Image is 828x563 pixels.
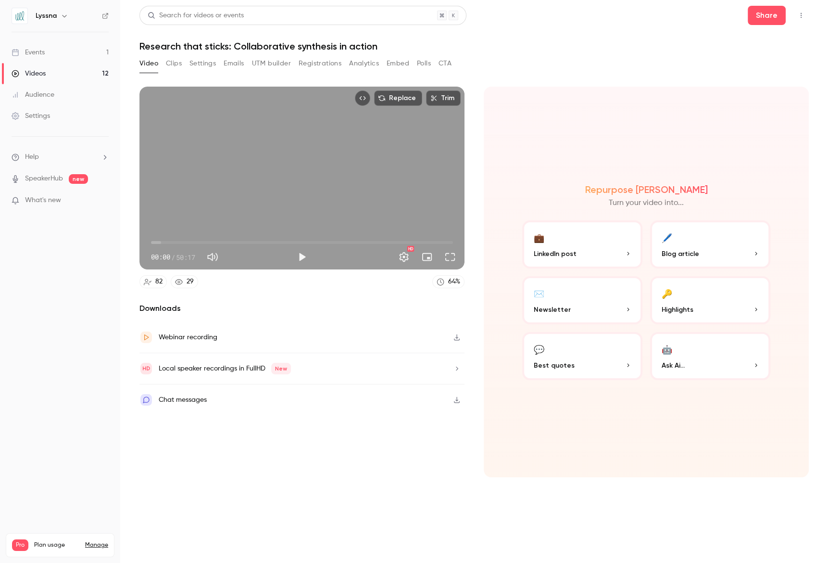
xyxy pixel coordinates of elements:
[387,56,409,71] button: Embed
[85,541,108,549] a: Manage
[522,276,642,324] button: ✉️Newsletter
[748,6,786,25] button: Share
[139,56,158,71] button: Video
[534,286,544,301] div: ✉️
[171,252,175,262] span: /
[25,152,39,162] span: Help
[69,174,88,184] span: new
[12,152,109,162] li: help-dropdown-opener
[793,8,809,23] button: Top Bar Actions
[662,342,672,357] div: 🤖
[394,247,414,267] button: Settings
[171,275,198,288] a: 29
[12,111,50,121] div: Settings
[522,332,642,380] button: 💬Best quotes
[292,247,312,267] button: Play
[271,363,291,374] span: New
[12,69,46,78] div: Videos
[25,195,61,205] span: What's new
[36,11,57,21] h6: Lyssna
[155,277,163,287] div: 82
[426,90,461,106] button: Trim
[374,90,422,106] button: Replace
[609,197,684,209] p: Turn your video into...
[432,275,464,288] a: 64%
[12,539,28,551] span: Pro
[97,196,109,205] iframe: Noticeable Trigger
[355,90,370,106] button: Embed video
[417,56,431,71] button: Polls
[189,56,216,71] button: Settings
[25,174,63,184] a: SpeakerHub
[534,249,577,259] span: LinkedIn post
[662,230,672,245] div: 🖊️
[148,11,244,21] div: Search for videos or events
[203,247,222,267] button: Mute
[12,48,45,57] div: Events
[34,541,79,549] span: Plan usage
[159,332,217,343] div: Webinar recording
[662,249,699,259] span: Blog article
[159,363,291,374] div: Local speaker recordings in FullHD
[534,305,571,315] span: Newsletter
[12,8,27,24] img: Lyssna
[662,305,693,315] span: Highlights
[407,246,414,252] div: HD
[139,275,167,288] a: 82
[151,252,195,262] div: 00:00
[224,56,244,71] button: Emails
[662,286,672,301] div: 🔑
[166,56,182,71] button: Clips
[662,360,685,371] span: Ask Ai...
[12,90,54,100] div: Audience
[159,394,207,406] div: Chat messages
[585,184,708,195] h2: Repurpose [PERSON_NAME]
[299,56,341,71] button: Registrations
[534,360,575,371] span: Best quotes
[534,230,544,245] div: 💼
[650,276,770,324] button: 🔑Highlights
[349,56,379,71] button: Analytics
[139,303,464,314] h2: Downloads
[252,56,291,71] button: UTM builder
[139,40,809,52] h1: Research that sticks: Collaborative synthesis in action
[440,247,460,267] button: Full screen
[534,342,544,357] div: 💬
[650,220,770,269] button: 🖊️Blog article
[522,220,642,269] button: 💼LinkedIn post
[417,247,437,267] button: Turn on miniplayer
[439,56,452,71] button: CTA
[187,277,194,287] div: 29
[448,277,460,287] div: 64 %
[650,332,770,380] button: 🤖Ask Ai...
[176,252,195,262] span: 50:17
[151,252,170,262] span: 00:00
